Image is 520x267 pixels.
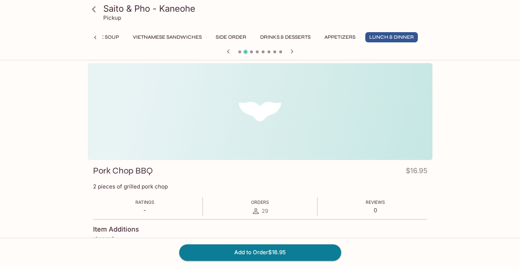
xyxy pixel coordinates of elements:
div: Pork Chop BBQ [88,63,432,160]
p: choose 1 [93,236,427,241]
span: Reviews [366,199,385,205]
span: 29 [262,207,268,214]
h4: $16.95 [406,165,427,179]
span: Orders [251,199,269,205]
h3: Pork Chop BBQ [93,165,153,176]
h4: Item Additions [93,225,139,233]
button: Lunch & Dinner [365,32,418,42]
button: Appetizers [320,32,359,42]
button: Drinks & Desserts [256,32,315,42]
button: Side Order [212,32,250,42]
button: Add to Order$16.95 [179,244,341,260]
h3: Saito & Pho - Kaneohe [103,3,430,14]
p: 2 pieces of grilled pork chop [93,183,427,190]
button: Vietnamese Sandwiches [129,32,206,42]
p: - [135,207,154,214]
p: Pickup [103,14,121,21]
span: Ratings [135,199,154,205]
p: 0 [366,207,385,214]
